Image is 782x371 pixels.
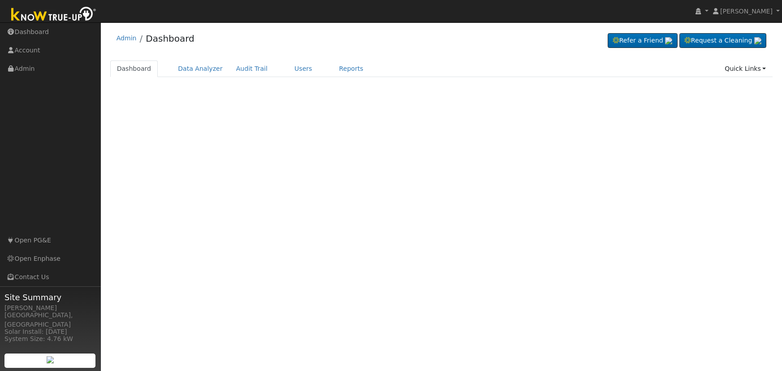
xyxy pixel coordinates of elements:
[333,60,370,77] a: Reports
[4,311,96,329] div: [GEOGRAPHIC_DATA], [GEOGRAPHIC_DATA]
[288,60,319,77] a: Users
[171,60,229,77] a: Data Analyzer
[110,60,158,77] a: Dashboard
[146,33,194,44] a: Dashboard
[7,5,101,25] img: Know True-Up
[4,291,96,303] span: Site Summary
[754,37,761,44] img: retrieve
[4,334,96,344] div: System Size: 4.76 kW
[4,303,96,313] div: [PERSON_NAME]
[720,8,773,15] span: [PERSON_NAME]
[117,35,137,42] a: Admin
[229,60,274,77] a: Audit Trail
[608,33,678,48] a: Refer a Friend
[47,356,54,363] img: retrieve
[679,33,766,48] a: Request a Cleaning
[718,60,773,77] a: Quick Links
[665,37,672,44] img: retrieve
[4,327,96,336] div: Solar Install: [DATE]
